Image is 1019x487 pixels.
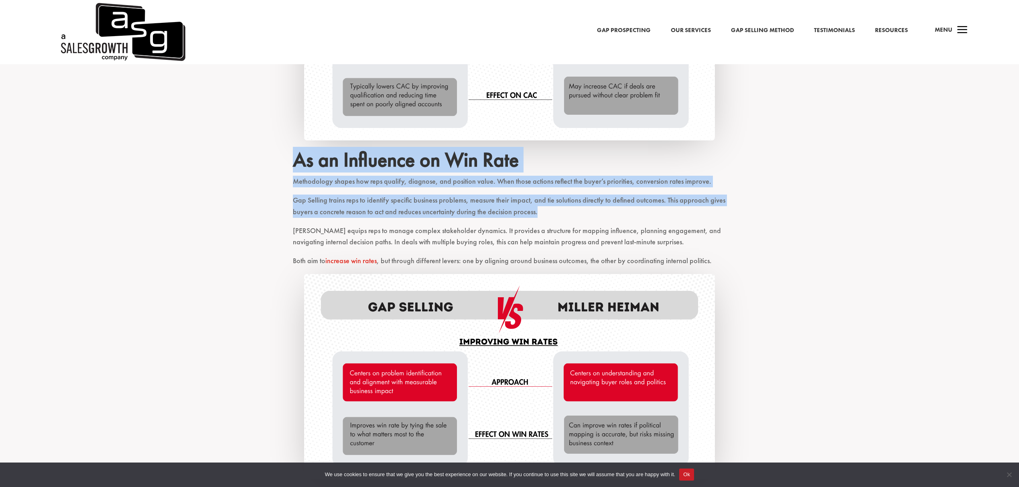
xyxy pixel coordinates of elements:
span: We use cookies to ensure that we give you the best experience on our website. If you continue to ... [325,471,675,479]
a: Gap Prospecting [597,25,651,36]
button: Ok [679,469,694,481]
span: a [954,22,970,39]
a: Resources [875,25,908,36]
a: increase win rates [325,256,377,265]
img: Infographic comparing how Gap Selling and Miller Heiman improve win rates. [304,274,715,479]
a: Our Services [671,25,711,36]
span: Menu [935,26,952,34]
a: Testimonials [814,25,855,36]
span: No [1005,471,1013,479]
a: Gap Selling Method [731,25,794,36]
p: Methodology shapes how reps qualify, diagnose, and position value. When those actions reflect the... [293,176,726,195]
h2: As an Influence on Win Rate [293,148,726,176]
p: Gap Selling trains reps to identify specific business problems, measure their impact, and tie sol... [293,195,726,225]
p: Both aim to , but through different levers: one by aligning around business outcomes, the other b... [293,255,726,274]
p: [PERSON_NAME] equips reps to manage complex stakeholder dynamics. It provides a structure for map... [293,225,726,256]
